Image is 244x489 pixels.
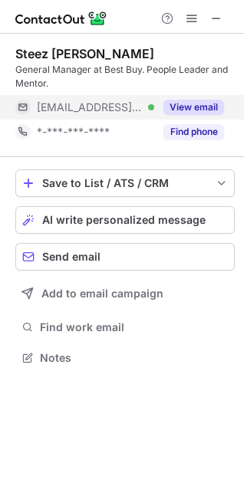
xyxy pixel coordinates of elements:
div: Steez [PERSON_NAME] [15,46,154,61]
button: Notes [15,347,235,369]
span: Send email [42,251,101,263]
button: Reveal Button [163,124,224,139]
span: AI write personalized message [42,214,206,226]
button: Reveal Button [163,100,224,115]
img: ContactOut v5.3.10 [15,9,107,28]
button: Send email [15,243,235,271]
span: Find work email [40,320,229,334]
button: save-profile-one-click [15,169,235,197]
div: General Manager at Best Buy. People Leader and Mentor. [15,63,235,90]
span: Notes [40,351,229,365]
span: [EMAIL_ADDRESS][DOMAIN_NAME] [37,100,143,114]
button: Add to email campaign [15,280,235,307]
span: Add to email campaign [41,287,163,300]
div: Save to List / ATS / CRM [42,177,208,189]
button: AI write personalized message [15,206,235,234]
button: Find work email [15,317,235,338]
